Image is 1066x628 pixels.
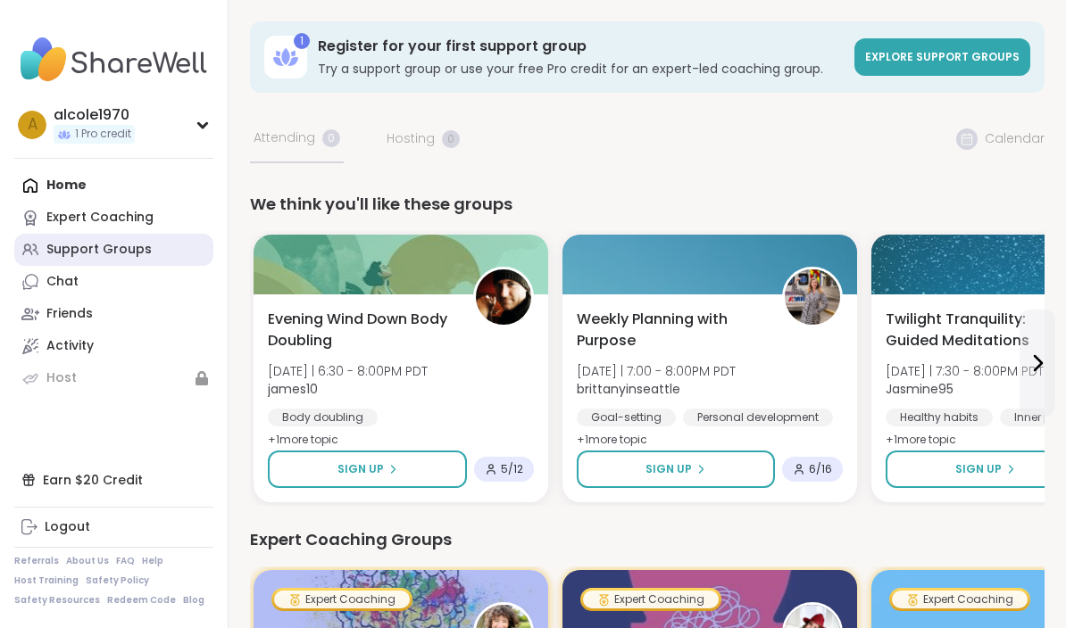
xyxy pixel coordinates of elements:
[854,38,1030,76] a: Explore support groups
[645,461,692,477] span: Sign Up
[583,591,719,608] div: Expert Coaching
[46,369,77,387] div: Host
[250,192,1045,217] div: We think you'll like these groups
[886,409,993,426] div: Healthy habits
[183,594,204,607] a: Blog
[46,241,152,259] div: Support Groups
[46,305,93,323] div: Friends
[577,309,762,351] span: Weekly Planning with Purpose
[46,337,94,355] div: Activity
[268,309,454,351] span: Evening Wind Down Body Doubling
[14,464,213,496] div: Earn $20 Credit
[14,511,213,543] a: Logout
[318,60,844,78] h3: Try a support group or use your free Pro credit for an expert-led coaching group.
[886,362,1044,380] span: [DATE] | 7:30 - 8:00PM PDT
[107,594,176,607] a: Redeem Code
[892,591,1028,608] div: Expert Coaching
[785,269,840,325] img: brittanyinseattle
[14,574,79,587] a: Host Training
[318,37,844,56] h3: Register for your first support group
[14,594,100,607] a: Safety Resources
[14,234,213,266] a: Support Groups
[577,380,680,398] b: brittanyinseattle
[250,527,1045,552] div: Expert Coaching Groups
[268,450,467,488] button: Sign Up
[14,298,213,330] a: Friends
[14,330,213,362] a: Activity
[75,127,131,142] span: 1 Pro credit
[14,202,213,234] a: Expert Coaching
[955,461,1002,477] span: Sign Up
[86,574,149,587] a: Safety Policy
[337,461,384,477] span: Sign Up
[577,409,676,426] div: Goal-setting
[14,555,59,567] a: Referrals
[28,113,37,136] span: a
[683,409,833,426] div: Personal development
[294,33,310,49] div: 1
[577,450,775,488] button: Sign Up
[268,380,318,398] b: james10
[886,380,954,398] b: Jasmine95
[46,273,79,291] div: Chat
[577,362,736,380] span: [DATE] | 7:00 - 8:00PM PDT
[268,409,378,426] div: Body doubling
[268,362,428,380] span: [DATE] | 6:30 - 8:00PM PDT
[809,462,832,476] span: 6 / 16
[865,49,1020,64] span: Explore support groups
[46,209,154,227] div: Expert Coaching
[274,591,410,608] div: Expert Coaching
[14,29,213,91] img: ShareWell Nav Logo
[501,462,523,476] span: 5 / 12
[45,518,90,536] div: Logout
[476,269,531,325] img: james10
[66,555,109,567] a: About Us
[116,555,135,567] a: FAQ
[14,362,213,394] a: Host
[142,555,163,567] a: Help
[14,266,213,298] a: Chat
[54,105,135,125] div: alcole1970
